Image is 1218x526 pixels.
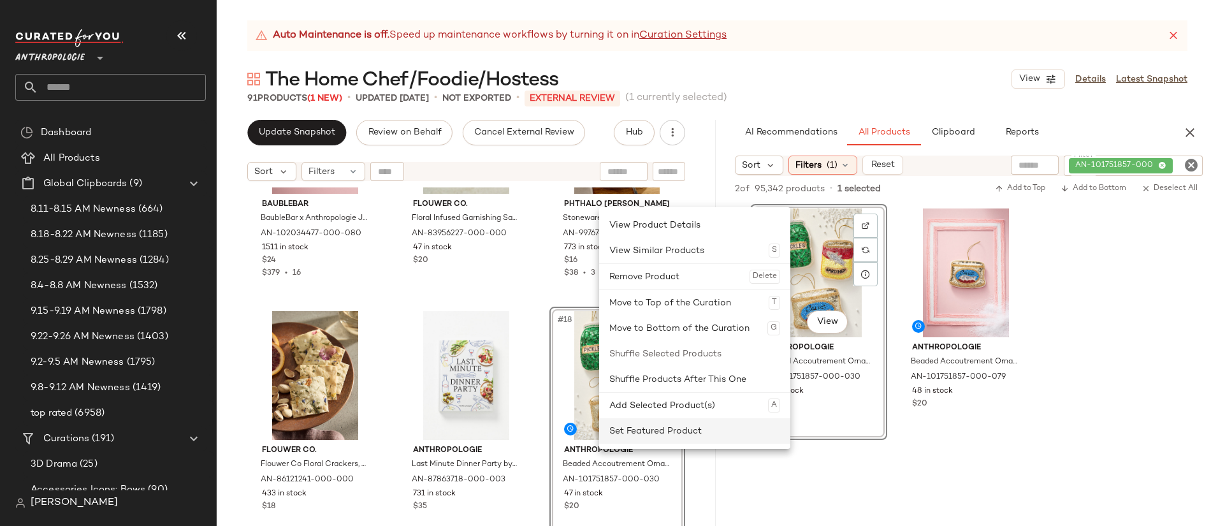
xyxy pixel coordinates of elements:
img: svg%3e [20,126,33,139]
span: $379 [262,269,280,277]
span: Filters [308,165,335,179]
span: 9.22-9.26 AM Newness [31,330,134,344]
span: Sort [254,165,273,179]
div: View Similar Products [609,238,780,263]
span: AN-99767444-000-014 [563,228,655,240]
span: 8.4-8.8 AM Newness [31,279,127,293]
img: svg%3e [862,246,869,254]
button: Add to Bottom [1055,181,1131,196]
span: AI Recommendations [744,128,837,138]
div: Move to Bottom of the Curation [609,316,780,341]
span: (1) [827,159,837,172]
span: Beaded Accoutrement Ornament by Anthropologie in Green, Size: Assorted, Cotton/Plastic [764,356,871,368]
span: $18 [262,501,275,513]
span: Phthalo [PERSON_NAME] [564,199,671,210]
span: $24 [262,255,276,267]
span: Add to Top [995,184,1045,193]
span: 773 in stock [564,242,607,254]
span: 8.18-8.22 AM Newness [31,228,136,242]
span: (6958) [72,406,105,421]
span: Anthropologie [15,43,85,66]
span: (664) [136,202,163,217]
button: Reset [862,156,903,175]
span: Reports [1004,128,1038,138]
span: 9.15-9.19 AM Newness [31,304,135,319]
span: (1 currently selected) [625,91,727,106]
span: AN-83956227-000-000 [412,228,507,240]
span: (1419) [130,381,161,395]
div: Products [247,92,342,105]
span: 3D Drama [31,457,77,472]
img: 101751857_030_b10 [755,208,883,337]
img: 87863718_003_b [403,311,530,440]
span: AN-101751857-000-079 [911,372,1006,383]
span: 16 [293,269,301,277]
div: Speed up maintenance workflows by turning it on in [255,28,727,43]
img: 86121241_000_b [252,311,379,440]
span: (1798) [135,304,166,319]
span: View [816,317,837,327]
span: Anthropologie [912,342,1020,354]
span: $16 [564,255,577,267]
span: (191) [89,432,114,446]
span: AN-101751857-000 [1075,160,1158,172]
span: Last Minute Dinner Party by Anthropologie in Grey [412,459,518,471]
img: cfy_white_logo.C9jOOHJF.svg [15,29,124,47]
span: Sort [742,159,760,172]
span: • [434,91,437,106]
span: top rated [31,406,72,421]
span: (90) [145,483,168,497]
span: $20 [413,255,428,267]
span: 3 [591,269,595,277]
span: (1532) [127,279,158,293]
img: svg%3e [862,222,869,230]
span: BaubleBar x Anthropologie Jeweled Cocktail Ornament in Orange, Size: Assorted, Polyester [261,213,367,224]
span: Cancel External Review [474,128,574,138]
span: Deselect All [1142,184,1198,193]
span: • [830,183,832,194]
span: Anthropologie [413,445,519,457]
button: View [1011,69,1065,89]
div: Add Selected Product(s) [609,393,780,418]
span: 9.8-9.12 AM Newness [31,381,130,395]
span: AN-101751857-000-030 [764,372,860,383]
span: 1511 in stock [262,242,308,254]
p: Not Exported [442,92,511,105]
button: Cancel External Review [463,120,585,145]
span: Flouwer Co. [413,199,519,210]
span: AN-101751857-000-030 [563,474,660,486]
span: Reset [871,160,895,170]
div: Move to Top of the Curation [609,290,780,316]
a: Curation Settings [639,28,727,43]
span: Hub [625,128,642,138]
span: AN-102034477-000-080 [261,228,361,240]
span: 48 in stock [912,386,953,397]
span: $38 [564,269,578,277]
button: Hub [614,120,655,145]
button: Review on Behalf [356,120,452,145]
span: $35 [413,501,427,513]
span: 91 [247,94,257,103]
div: Remove Product [609,264,780,289]
button: View [806,310,847,333]
span: #18 [556,314,574,326]
span: Curations [43,432,89,446]
span: AN-86121241-000-000 [261,474,354,486]
span: All Products [857,128,910,138]
span: Beaded Accoutrement Ornament by Anthropologie, Size: Assorted, Cotton/Plastic [911,356,1019,368]
span: Clipboard [931,128,975,138]
span: BaubleBar [262,199,368,210]
span: Global Clipboards [43,177,127,191]
span: Accessories Icons: Bows [31,483,145,497]
a: Details [1075,73,1106,86]
span: 433 in stock [262,488,307,500]
span: Stoneware Eat Bread Dessert Plate by Phthalo [PERSON_NAME] in Beige at Anthropologie [563,213,669,224]
span: [PERSON_NAME] [31,495,118,511]
img: 101751857_030_b10 [554,311,681,440]
div: A [768,398,780,413]
div: Delete [750,270,780,284]
strong: Auto Maintenance is off. [273,28,389,43]
p: updated [DATE] [356,92,429,105]
button: Update Snapshot [247,120,346,145]
span: (1284) [137,253,169,268]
